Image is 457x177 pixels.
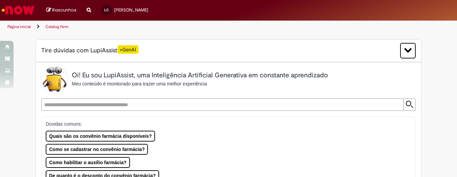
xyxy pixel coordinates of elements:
[46,144,148,155] button: Como se cadastrar no convênio farmácia?
[45,24,68,29] a: Catalog Item
[114,7,148,13] span: [PERSON_NAME]
[41,46,138,55] span: Tire dúvidas com LupiAssist
[404,99,415,110] input: Submit
[72,72,328,79] h2: Oi! Eu sou LupiAssist, uma Inteligência Artificial Generativa em constante aprendizado
[46,131,155,142] button: Quais são os convênio farmácia disponíveis?
[1,3,36,17] img: ServiceNow
[46,7,77,14] a: Rascunhos
[117,45,138,54] span: +GenAI
[7,24,31,29] a: Página inicial
[52,7,77,13] span: Rascunhos
[104,8,109,12] span: LC
[72,81,207,86] span: Meu conteúdo é monitorado para trazer uma melhor experiência
[46,121,406,127] p: Dúvidas comuns:
[41,66,68,93] img: Lupi
[5,21,300,33] ul: Trilhas de página
[46,157,130,168] button: Como habilitar o auxílio farmácia?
